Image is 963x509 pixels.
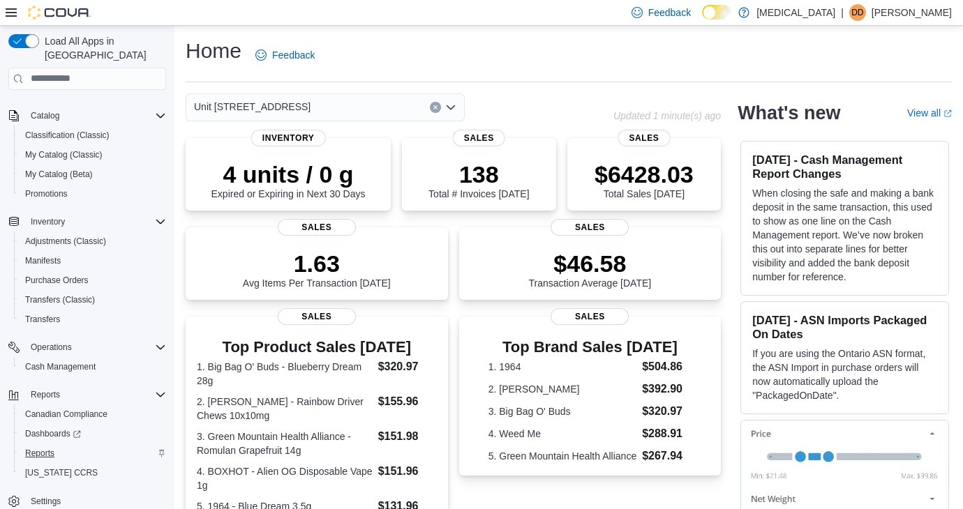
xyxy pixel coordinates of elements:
[278,308,356,325] span: Sales
[14,424,172,443] a: Dashboards
[752,186,937,284] p: When closing the safe and making a bank deposit in the same transaction, this used to show as one...
[851,4,863,21] span: Dd
[378,428,437,445] dd: $151.98
[25,149,103,160] span: My Catalog (Classic)
[488,427,636,441] dt: 4. Weed Me
[250,41,320,69] a: Feedback
[20,252,66,269] a: Manifests
[25,314,60,325] span: Transfers
[14,463,172,483] button: [US_STATE] CCRS
[31,496,61,507] span: Settings
[14,310,172,329] button: Transfers
[20,291,166,308] span: Transfers (Classic)
[20,358,101,375] a: Cash Management
[642,403,692,420] dd: $320.97
[752,347,937,402] p: If you are using the Ontario ASN format, the ASN Import in purchase orders will now automatically...
[453,130,505,146] span: Sales
[20,406,113,423] a: Canadian Compliance
[20,425,166,442] span: Dashboards
[31,110,59,121] span: Catalog
[488,360,636,374] dt: 1. 1964
[488,404,636,418] dt: 3. Big Bag O' Buds
[25,107,65,124] button: Catalog
[20,166,98,183] a: My Catalog (Beta)
[25,213,166,230] span: Inventory
[20,166,166,183] span: My Catalog (Beta)
[702,5,731,20] input: Dark Mode
[25,361,96,372] span: Cash Management
[25,448,54,459] span: Reports
[243,250,391,289] div: Avg Items Per Transaction [DATE]
[25,130,110,141] span: Classification (Classic)
[20,233,112,250] a: Adjustments (Classic)
[738,102,840,124] h2: What's new
[197,430,373,457] dt: 3. Green Mountain Health Alliance - Romulan Grapefruit 14g
[197,395,373,423] dt: 2. [PERSON_NAME] - Rainbow Driver Chews 10x10mg
[14,126,172,145] button: Classification (Classic)
[445,102,456,113] button: Open list of options
[211,160,366,188] p: 4 units / 0 g
[25,188,68,199] span: Promotions
[31,389,60,400] span: Reports
[642,358,692,375] dd: $504.86
[488,449,636,463] dt: 5. Green Mountain Health Alliance
[3,106,172,126] button: Catalog
[595,160,694,188] p: $6428.03
[907,107,952,119] a: View allExternal link
[14,271,172,290] button: Purchase Orders
[430,102,441,113] button: Clear input
[20,291,100,308] a: Transfers (Classic)
[20,185,73,202] a: Promotions
[20,127,166,144] span: Classification (Classic)
[841,4,844,21] p: |
[20,146,166,163] span: My Catalog (Classic)
[25,386,66,403] button: Reports
[618,130,670,146] span: Sales
[20,445,60,462] a: Reports
[752,153,937,181] h3: [DATE] - Cash Management Report Changes
[31,342,72,353] span: Operations
[25,339,166,356] span: Operations
[20,272,166,289] span: Purchase Orders
[551,219,629,236] span: Sales
[3,385,172,404] button: Reports
[243,250,391,278] p: 1.63
[25,409,107,420] span: Canadian Compliance
[197,360,373,388] dt: 1. Big Bag O' Buds - Blueberry Dream 28g
[197,339,437,356] h3: Top Product Sales [DATE]
[488,382,636,396] dt: 2. [PERSON_NAME]
[14,231,172,251] button: Adjustments (Classic)
[648,6,691,20] span: Feedback
[595,160,694,199] div: Total Sales [DATE]
[642,425,692,442] dd: $288.91
[943,109,952,118] svg: External link
[752,313,937,341] h3: [DATE] - ASN Imports Packaged On Dates
[20,311,66,328] a: Transfers
[20,252,166,269] span: Manifests
[25,107,166,124] span: Catalog
[613,110,721,121] p: Updated 1 minute(s) ago
[194,98,311,115] span: Unit [STREET_ADDRESS]
[642,448,692,464] dd: $267.94
[488,339,692,356] h3: Top Brand Sales [DATE]
[186,37,241,65] h1: Home
[14,251,172,271] button: Manifests
[20,464,103,481] a: [US_STATE] CCRS
[3,212,172,231] button: Inventory
[756,4,835,21] p: [MEDICAL_DATA]
[25,428,81,439] span: Dashboards
[20,272,94,289] a: Purchase Orders
[272,48,315,62] span: Feedback
[14,404,172,424] button: Canadian Compliance
[14,184,172,204] button: Promotions
[14,357,172,377] button: Cash Management
[20,445,166,462] span: Reports
[3,337,172,357] button: Operations
[31,216,65,227] span: Inventory
[14,165,172,184] button: My Catalog (Beta)
[378,393,437,410] dd: $155.96
[25,213,70,230] button: Inventory
[20,311,166,328] span: Transfers
[642,381,692,397] dd: $392.90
